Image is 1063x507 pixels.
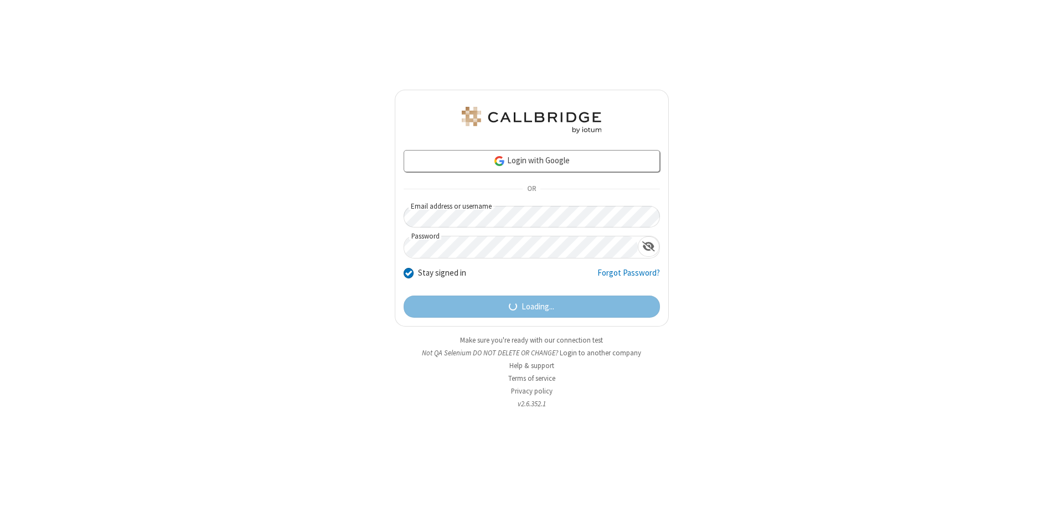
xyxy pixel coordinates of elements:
a: Forgot Password? [597,267,660,288]
span: OR [523,182,540,197]
label: Stay signed in [418,267,466,280]
a: Login with Google [404,150,660,172]
input: Email address or username [404,206,660,227]
li: v2.6.352.1 [395,399,669,409]
iframe: Chat [1035,478,1055,499]
a: Make sure you're ready with our connection test [460,335,603,345]
img: google-icon.png [493,155,505,167]
a: Terms of service [508,374,555,383]
li: Not QA Selenium DO NOT DELETE OR CHANGE? [395,348,669,358]
span: Loading... [522,301,554,313]
div: Show password [638,236,659,257]
button: Loading... [404,296,660,318]
a: Help & support [509,361,554,370]
a: Privacy policy [511,386,553,396]
img: QA Selenium DO NOT DELETE OR CHANGE [460,107,603,133]
input: Password [404,236,638,258]
button: Login to another company [560,348,641,358]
